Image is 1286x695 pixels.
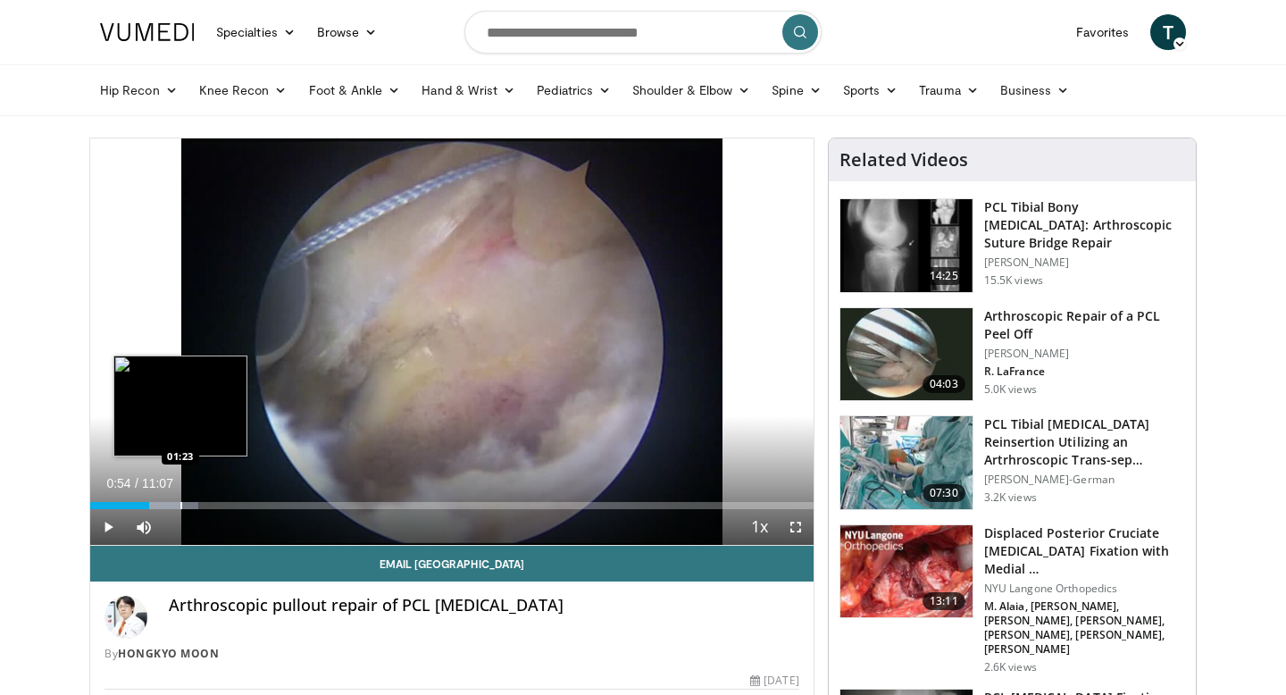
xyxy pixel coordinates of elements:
a: Browse [306,14,388,50]
span: 04:03 [923,375,965,393]
p: [PERSON_NAME]-German [984,473,1185,487]
img: 38394_0000_3.png.150x105_q85_crop-smart_upscale.jpg [840,199,973,292]
div: Progress Bar [90,502,814,509]
p: M. Alaia, [PERSON_NAME], [PERSON_NAME], [PERSON_NAME], [PERSON_NAME], [PERSON_NAME], [PERSON_NAME] [984,599,1185,657]
img: Avatar [104,596,147,639]
p: 15.5K views [984,273,1043,288]
span: 13:11 [923,592,965,610]
div: [DATE] [750,673,798,689]
a: Pediatrics [526,72,622,108]
span: 11:07 [142,476,173,490]
img: 286824_0004_1.png.150x105_q85_crop-smart_upscale.jpg [840,308,973,401]
span: 0:54 [106,476,130,490]
p: NYU Langone Orthopedics [984,582,1185,596]
button: Play [90,509,126,545]
a: 07:30 PCL Tibial [MEDICAL_DATA] Reinsertion Utilizing an Artrhroscopic Trans-sep… [PERSON_NAME]-G... [839,415,1185,510]
span: / [135,476,138,490]
a: 14:25 PCL Tibial Bony [MEDICAL_DATA]: Arthroscopic Suture Bridge Repair [PERSON_NAME] 15.5K views [839,198,1185,293]
a: Business [990,72,1081,108]
h3: PCL Tibial [MEDICAL_DATA] Reinsertion Utilizing an Artrhroscopic Trans-sep… [984,415,1185,469]
a: Specialties [205,14,306,50]
span: 07:30 [923,484,965,502]
button: Playback Rate [742,509,778,545]
h3: Arthroscopic Repair of a PCL Peel Off [984,307,1185,343]
p: 2.6K views [984,660,1037,674]
a: Spine [761,72,831,108]
a: Shoulder & Elbow [622,72,761,108]
button: Mute [126,509,162,545]
a: Trauma [908,72,990,108]
p: 3.2K views [984,490,1037,505]
a: T [1150,14,1186,50]
img: e4c59e86-9c58-4396-86ba-884b0a5d9ac2.150x105_q85_crop-smart_upscale.jpg [840,416,973,509]
a: Hip Recon [89,72,188,108]
h4: Arthroscopic pullout repair of PCL [MEDICAL_DATA] [169,596,799,615]
span: 14:25 [923,267,965,285]
img: image.jpeg [113,356,247,456]
a: Email [GEOGRAPHIC_DATA] [90,546,814,582]
p: [PERSON_NAME] [984,347,1185,361]
a: Knee Recon [188,72,298,108]
input: Search topics, interventions [464,11,822,54]
img: cdf4a0f2-15cc-4455-ab66-4ae2353bd17c.jpg.150x105_q85_crop-smart_upscale.jpg [840,525,973,618]
a: Hongkyo Moon [118,646,219,661]
a: 13:11 Displaced Posterior Cruciate [MEDICAL_DATA] Fixation with Medial … NYU Langone Orthopedics ... [839,524,1185,674]
a: Hand & Wrist [411,72,526,108]
h3: PCL Tibial Bony [MEDICAL_DATA]: Arthroscopic Suture Bridge Repair [984,198,1185,252]
a: Foot & Ankle [298,72,412,108]
button: Fullscreen [778,509,814,545]
h3: Displaced Posterior Cruciate [MEDICAL_DATA] Fixation with Medial … [984,524,1185,578]
p: 5.0K views [984,382,1037,397]
a: Sports [832,72,909,108]
div: By [104,646,799,662]
img: VuMedi Logo [100,23,195,41]
p: R. LaFrance [984,364,1185,379]
video-js: Video Player [90,138,814,546]
p: [PERSON_NAME] [984,255,1185,270]
h4: Related Videos [839,149,968,171]
a: 04:03 Arthroscopic Repair of a PCL Peel Off [PERSON_NAME] R. LaFrance 5.0K views [839,307,1185,402]
a: Favorites [1065,14,1140,50]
